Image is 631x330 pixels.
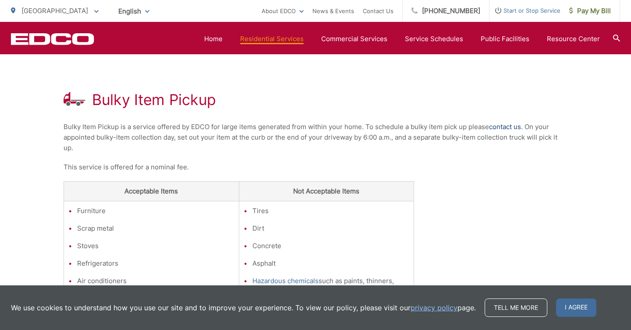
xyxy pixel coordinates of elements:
[556,298,596,317] span: I agree
[77,223,234,234] li: Scrap metal
[64,122,567,153] p: Bulky Item Pickup is a service offered by EDCO for large items generated from within your home. T...
[252,206,410,216] li: Tires
[547,34,600,44] a: Resource Center
[11,302,476,313] p: We use cookies to understand how you use our site and to improve your experience. To view our pol...
[77,276,234,286] li: Air conditioners
[204,34,223,44] a: Home
[411,302,457,313] a: privacy policy
[92,91,216,109] h1: Bulky Item Pickup
[252,258,410,269] li: Asphalt
[569,6,611,16] span: Pay My Bill
[312,6,354,16] a: News & Events
[240,34,304,44] a: Residential Services
[252,223,410,234] li: Dirt
[77,258,234,269] li: Refrigerators
[112,4,156,19] span: English
[252,276,319,286] a: Hazardous chemicals
[77,241,234,251] li: Stoves
[481,34,529,44] a: Public Facilities
[77,206,234,216] li: Furniture
[293,187,359,195] strong: Not Acceptable Items
[485,298,547,317] a: Tell me more
[21,7,88,15] span: [GEOGRAPHIC_DATA]
[124,187,178,195] strong: Acceptable Items
[11,33,94,45] a: EDCD logo. Return to the homepage.
[252,276,410,307] li: such as paints, thinners, solvents, pesticides, and liquid wastes will not be accepted.
[262,6,304,16] a: About EDCO
[363,6,393,16] a: Contact Us
[405,34,463,44] a: Service Schedules
[64,162,567,172] p: This service is offered for a nominal fee.
[321,34,387,44] a: Commercial Services
[252,241,410,251] li: Concrete
[489,122,521,132] a: contact us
